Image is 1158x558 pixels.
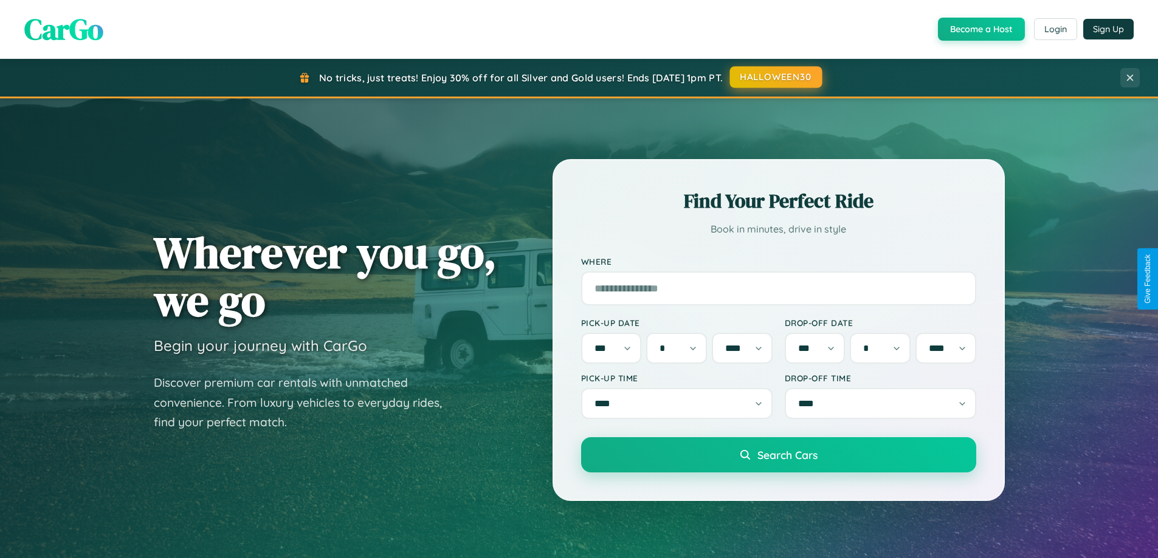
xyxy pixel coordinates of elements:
[319,72,723,84] span: No tricks, just treats! Enjoy 30% off for all Silver and Gold users! Ends [DATE] 1pm PT.
[154,336,367,355] h3: Begin your journey with CarGo
[938,18,1025,41] button: Become a Host
[581,256,976,267] label: Where
[581,220,976,238] p: Book in minutes, drive in style
[154,228,497,324] h1: Wherever you go, we go
[757,448,818,461] span: Search Cars
[581,437,976,472] button: Search Cars
[1034,18,1077,40] button: Login
[581,318,773,328] label: Pick-up Date
[1083,19,1134,39] button: Sign Up
[581,373,773,383] label: Pick-up Time
[785,373,976,383] label: Drop-off Time
[730,66,822,88] button: HALLOWEEN30
[24,9,103,49] span: CarGo
[1143,254,1152,304] div: Give Feedback
[154,373,458,432] p: Discover premium car rentals with unmatched convenience. From luxury vehicles to everyday rides, ...
[581,188,976,214] h2: Find Your Perfect Ride
[785,318,976,328] label: Drop-off Date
